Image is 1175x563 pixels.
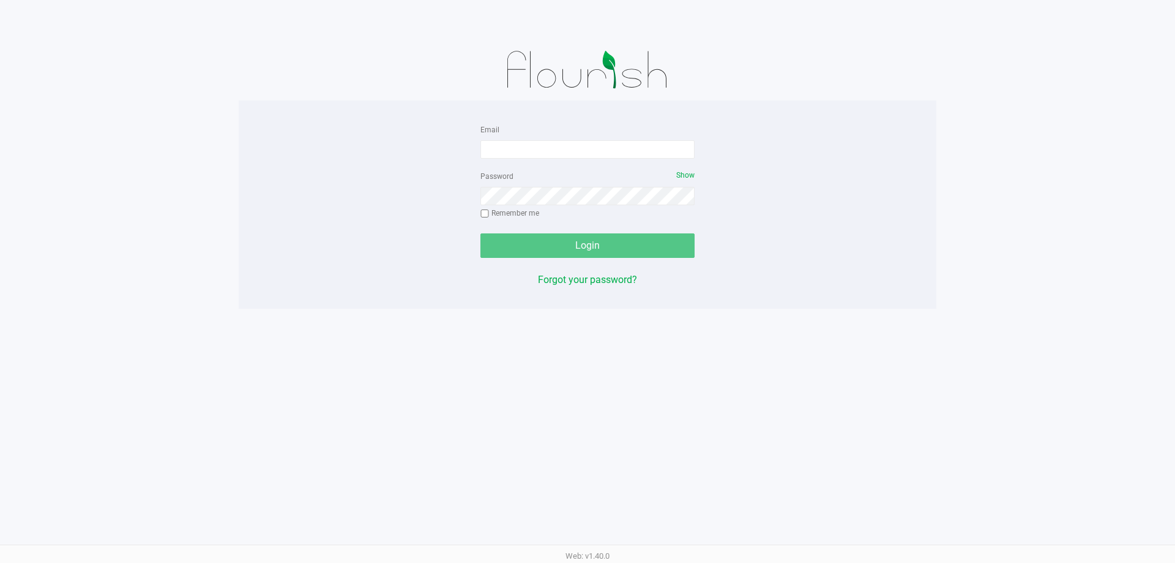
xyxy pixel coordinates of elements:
span: Web: v1.40.0 [565,551,610,561]
input: Remember me [480,210,489,218]
label: Password [480,171,513,182]
span: Show [676,171,695,179]
label: Remember me [480,208,539,219]
label: Email [480,124,499,135]
button: Forgot your password? [538,273,637,287]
